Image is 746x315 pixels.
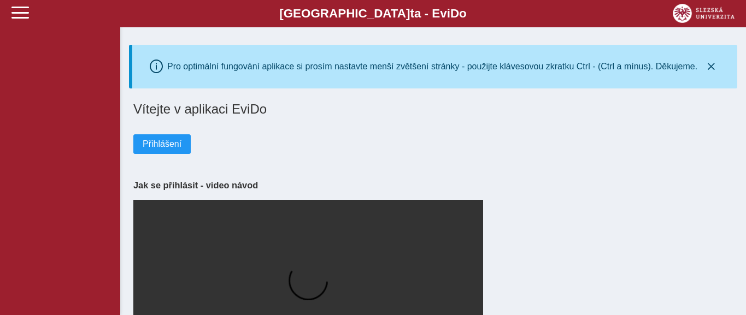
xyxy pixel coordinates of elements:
div: Pro optimální fungování aplikace si prosím nastavte menší zvětšení stránky - použijte klávesovou ... [167,62,697,72]
img: logo_web_su.png [673,4,735,23]
h3: Jak se přihlásit - video návod [133,180,733,191]
span: t [410,7,414,20]
span: D [450,7,459,20]
span: o [459,7,467,20]
h1: Vítejte v aplikaci EviDo [133,102,733,117]
button: Přihlášení [133,134,191,154]
span: Přihlášení [143,139,181,149]
b: [GEOGRAPHIC_DATA] a - Evi [33,7,713,21]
